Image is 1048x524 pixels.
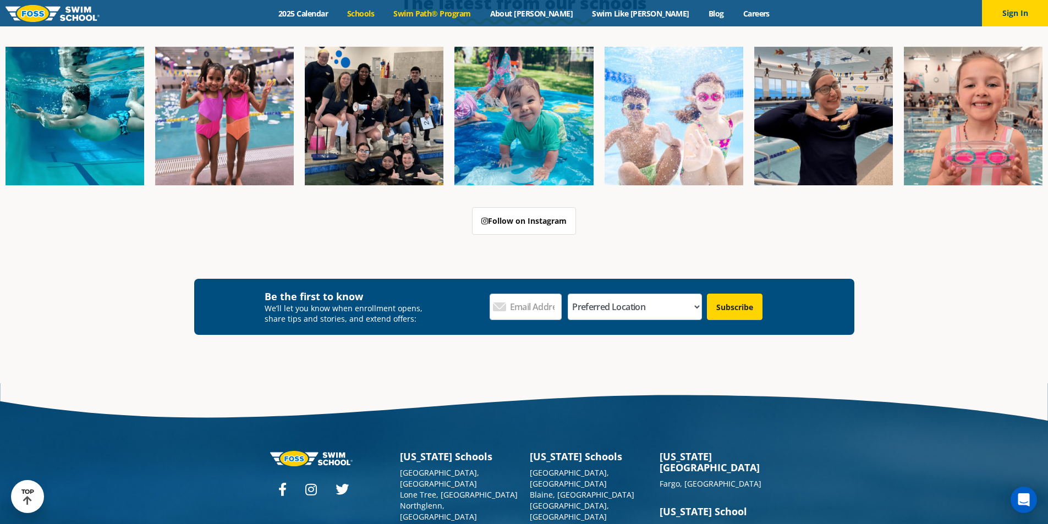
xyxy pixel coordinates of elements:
img: Fa25-Website-Images-2-600x600.png [305,47,443,185]
a: [GEOGRAPHIC_DATA], [GEOGRAPHIC_DATA] [530,500,609,522]
a: [GEOGRAPHIC_DATA], [GEOGRAPHIC_DATA] [400,467,479,489]
img: FOSS Swim School Logo [6,5,100,22]
a: Schools [338,8,384,19]
div: Open Intercom Messenger [1011,487,1037,513]
img: FCC_FOSS_GeneralShoot_May_FallCampaign_lowres-9556-600x600.jpg [605,47,743,185]
h3: [US_STATE] School [660,506,778,517]
a: Northglenn, [GEOGRAPHIC_DATA] [400,500,477,522]
div: TOP [21,488,34,505]
input: Email Address [490,294,562,320]
a: Swim Like [PERSON_NAME] [583,8,699,19]
a: Follow on Instagram [472,207,576,235]
img: Fa25-Website-Images-9-600x600.jpg [754,47,893,185]
a: Lone Tree, [GEOGRAPHIC_DATA] [400,489,518,500]
a: Blog [699,8,733,19]
img: Fa25-Website-Images-14-600x600.jpg [904,47,1042,185]
img: Foss-logo-horizontal-white.svg [270,451,353,466]
h3: [US_STATE] Schools [530,451,649,462]
p: We’ll let you know when enrollment opens, share tips and stories, and extend offers: [265,303,430,324]
img: Fa25-Website-Images-8-600x600.jpg [155,47,294,185]
a: Careers [733,8,779,19]
a: Swim Path® Program [384,8,480,19]
img: Fa25-Website-Images-1-600x600.png [6,47,144,185]
h3: [US_STATE][GEOGRAPHIC_DATA] [660,451,778,473]
a: About [PERSON_NAME] [480,8,583,19]
a: Blaine, [GEOGRAPHIC_DATA] [530,489,634,500]
a: Fargo, [GEOGRAPHIC_DATA] [660,478,761,489]
input: Subscribe [707,294,762,320]
h3: [US_STATE] Schools [400,451,519,462]
img: Fa25-Website-Images-600x600.png [454,47,593,185]
h4: Be the first to know [265,290,430,303]
a: [GEOGRAPHIC_DATA], [GEOGRAPHIC_DATA] [530,467,609,489]
a: 2025 Calendar [269,8,338,19]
